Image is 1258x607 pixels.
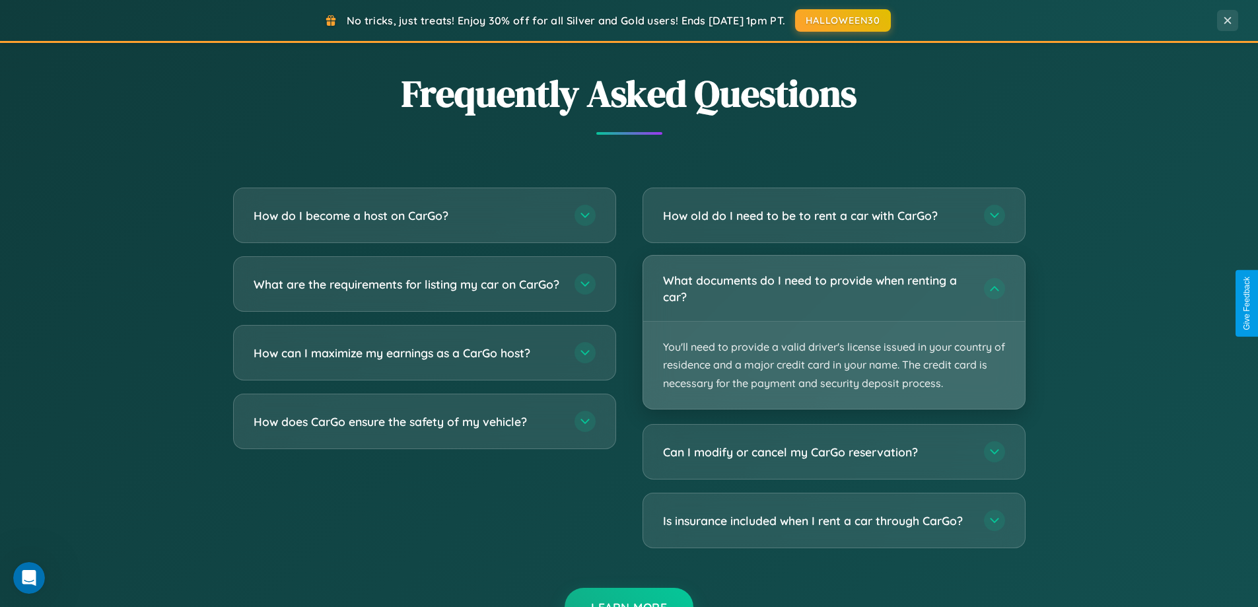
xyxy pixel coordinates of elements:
[254,276,561,293] h3: What are the requirements for listing my car on CarGo?
[663,513,971,529] h3: Is insurance included when I rent a car through CarGo?
[233,68,1026,119] h2: Frequently Asked Questions
[663,207,971,224] h3: How old do I need to be to rent a car with CarGo?
[1242,277,1251,330] div: Give Feedback
[795,9,891,32] button: HALLOWEEN30
[663,444,971,460] h3: Can I modify or cancel my CarGo reservation?
[254,413,561,430] h3: How does CarGo ensure the safety of my vehicle?
[663,272,971,304] h3: What documents do I need to provide when renting a car?
[347,14,785,27] span: No tricks, just treats! Enjoy 30% off for all Silver and Gold users! Ends [DATE] 1pm PT.
[13,562,45,594] iframe: Intercom live chat
[643,322,1025,409] p: You'll need to provide a valid driver's license issued in your country of residence and a major c...
[254,345,561,361] h3: How can I maximize my earnings as a CarGo host?
[254,207,561,224] h3: How do I become a host on CarGo?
